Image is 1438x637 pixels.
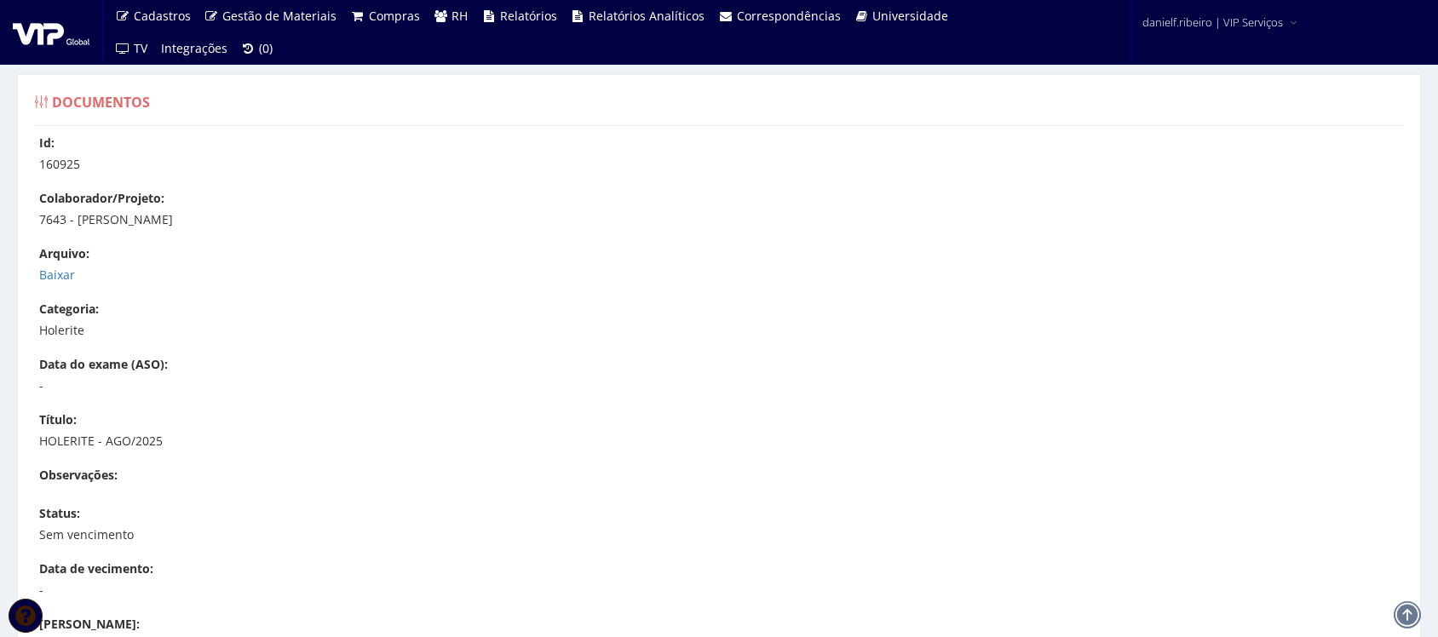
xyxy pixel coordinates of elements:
[39,267,75,283] a: Baixar
[39,190,164,207] label: Colaborador/Projeto:
[154,32,234,65] a: Integrações
[39,245,89,262] label: Arquivo:
[39,411,77,428] label: Título:
[872,8,948,24] span: Universidade
[39,135,55,152] label: Id:
[222,8,336,24] span: Gestão de Materiais
[108,32,154,65] a: TV
[39,560,153,577] label: Data de vecimento:
[39,211,1416,228] p: 7643 - [PERSON_NAME]
[134,8,191,24] span: Cadastros
[452,8,468,24] span: RH
[39,356,168,373] label: Data do exame (ASO):
[1142,14,1283,31] span: danielf.ribeiro | VIP Serviços
[52,93,150,112] span: Documentos
[13,20,89,45] img: logo
[737,8,841,24] span: Correspondências
[39,156,1416,173] p: 160925
[39,616,140,633] label: [PERSON_NAME]:
[39,322,1416,339] p: Holerite
[369,8,420,24] span: Compras
[134,40,147,56] span: TV
[39,377,1416,394] p: -
[500,8,557,24] span: Relatórios
[39,467,118,484] label: Observações:
[259,40,273,56] span: (0)
[39,582,1416,599] p: -
[39,433,1416,450] p: HOLERITE - AGO/2025
[589,8,705,24] span: Relatórios Analíticos
[39,526,1416,543] p: Sem vencimento
[39,505,80,522] label: Status:
[39,301,99,318] label: Categoria:
[234,32,280,65] a: (0)
[161,40,227,56] span: Integrações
